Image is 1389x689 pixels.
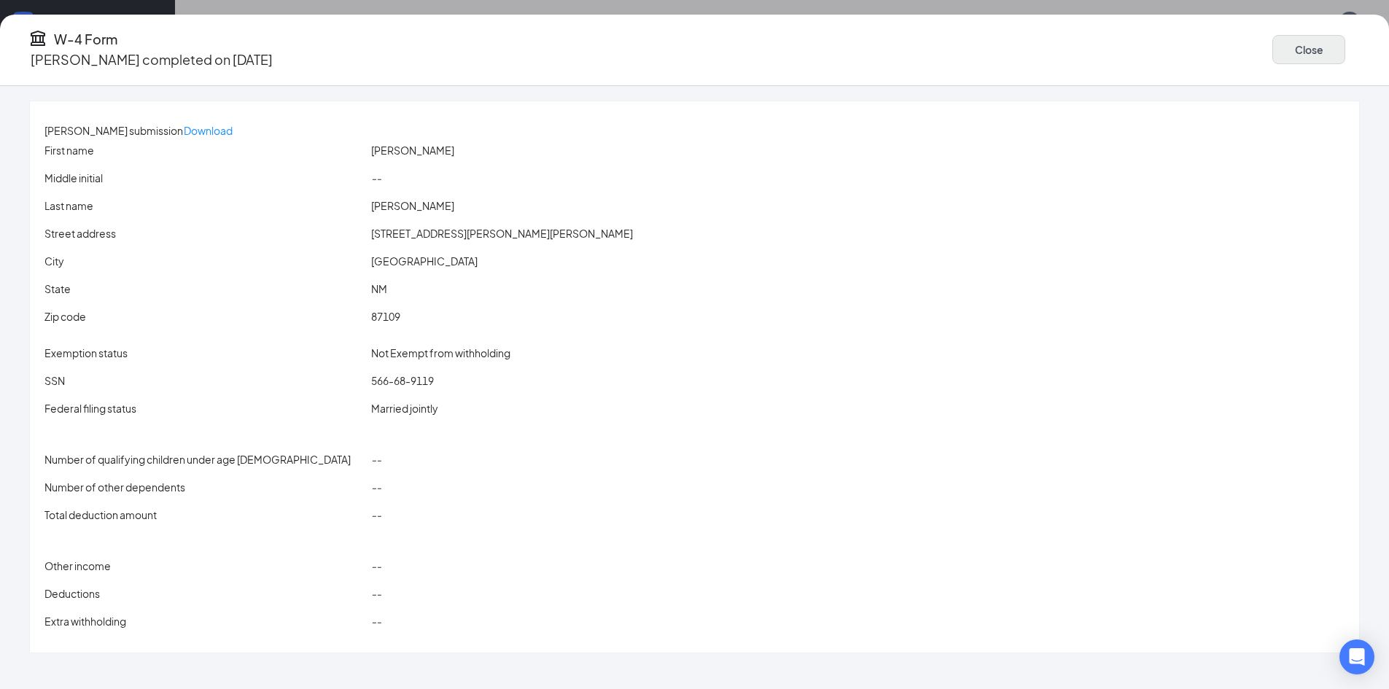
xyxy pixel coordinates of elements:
p: Last name [44,198,365,214]
p: [PERSON_NAME] completed on [DATE] [31,50,273,70]
svg: TaxGovernmentIcon [29,29,47,47]
h4: W-4 Form [54,29,117,50]
p: Middle initial [44,170,365,186]
span: 566-68-9119 [371,374,434,387]
span: [STREET_ADDRESS][PERSON_NAME][PERSON_NAME] [371,227,633,240]
button: Download [183,119,233,142]
p: SSN [44,373,365,389]
span: -- [371,480,381,494]
p: Deductions [44,585,365,602]
p: Extra withholding [44,613,365,629]
span: Not Exempt from withholding [371,346,510,359]
p: Street address [44,225,365,241]
span: [PERSON_NAME] [371,199,454,212]
span: -- [371,508,381,521]
p: Exemption status [44,345,365,361]
span: -- [371,615,381,628]
p: First name [44,142,365,158]
div: Open Intercom Messenger [1339,639,1374,674]
p: Federal filing status [44,400,365,416]
p: State [44,281,365,297]
span: -- [371,171,381,184]
button: Close [1272,35,1345,64]
p: City [44,253,365,269]
span: Married jointly [371,402,438,415]
span: [PERSON_NAME] [371,144,454,157]
span: -- [371,587,381,600]
span: [GEOGRAPHIC_DATA] [371,254,478,268]
p: Number of other dependents [44,479,365,495]
span: 87109 [371,310,400,323]
p: Zip code [44,308,365,324]
span: [PERSON_NAME] submission [44,124,183,137]
span: -- [371,453,381,466]
span: -- [371,559,381,572]
p: Download [184,122,233,139]
span: NM [371,282,387,295]
p: Other income [44,558,365,574]
p: Number of qualifying children under age [DEMOGRAPHIC_DATA] [44,451,365,467]
p: Total deduction amount [44,507,365,523]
